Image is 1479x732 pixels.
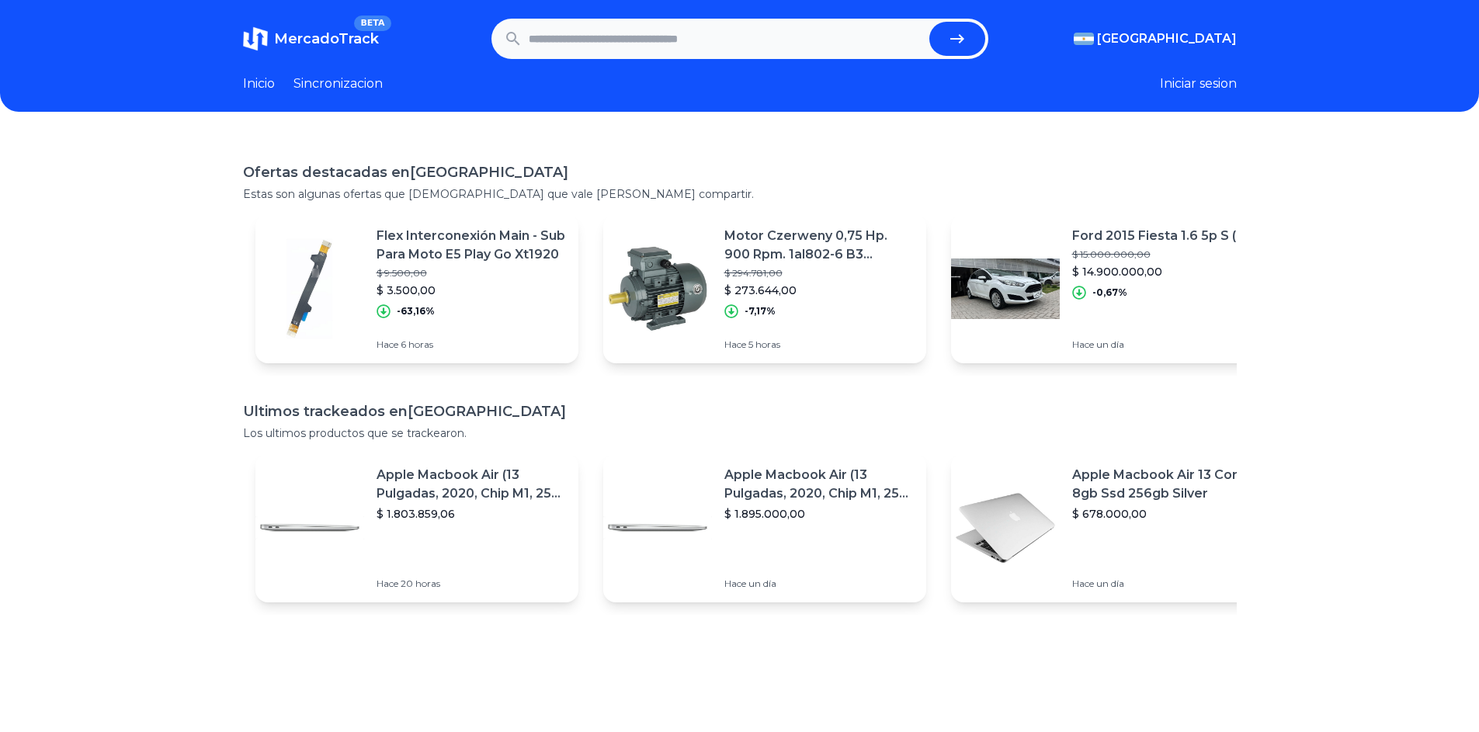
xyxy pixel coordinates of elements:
img: Argentina [1074,33,1094,45]
img: Featured image [951,474,1060,582]
a: Featured imageMotor Czerweny 0,75 Hp. 900 Rpm. 1al802-6 B3 Trifasico$ 294.781,00$ 273.644,00-7,17... [603,214,926,363]
span: MercadoTrack [274,30,379,47]
img: Featured image [951,234,1060,343]
a: Featured imageFord 2015 Fiesta 1.6 5p S (kd)$ 15.000.000,00$ 14.900.000,00-0,67%Hace un día [951,214,1274,363]
p: Apple Macbook Air 13 Core I5 8gb Ssd 256gb Silver [1072,466,1262,503]
p: Flex Interconexión Main - Sub Para Moto E5 Play Go Xt1920 [377,227,566,264]
p: Hace un día [1072,578,1262,590]
p: -7,17% [745,305,776,317]
p: $ 14.900.000,00 [1072,264,1256,279]
p: Estas son algunas ofertas que [DEMOGRAPHIC_DATA] que vale [PERSON_NAME] compartir. [243,186,1237,202]
p: Hace 5 horas [724,338,914,351]
p: Apple Macbook Air (13 Pulgadas, 2020, Chip M1, 256 Gb De Ssd, 8 Gb De Ram) - Plata [377,466,566,503]
p: Hace un día [1072,338,1256,351]
p: $ 15.000.000,00 [1072,248,1256,261]
img: Featured image [255,474,364,582]
p: $ 1.803.859,06 [377,506,566,522]
p: Los ultimos productos que se trackearon. [243,425,1237,441]
a: Inicio [243,75,275,93]
img: Featured image [603,234,712,343]
p: $ 678.000,00 [1072,506,1262,522]
p: Hace un día [724,578,914,590]
p: $ 9.500,00 [377,267,566,279]
p: Hace 6 horas [377,338,566,351]
p: $ 3.500,00 [377,283,566,298]
img: Featured image [255,234,364,343]
a: Featured imageApple Macbook Air (13 Pulgadas, 2020, Chip M1, 256 Gb De Ssd, 8 Gb De Ram) - Plata$... [603,453,926,602]
p: -0,67% [1092,286,1127,299]
p: -63,16% [397,305,435,317]
h1: Ofertas destacadas en [GEOGRAPHIC_DATA] [243,161,1237,183]
p: $ 273.644,00 [724,283,914,298]
img: Featured image [603,474,712,582]
h1: Ultimos trackeados en [GEOGRAPHIC_DATA] [243,401,1237,422]
a: Featured imageApple Macbook Air 13 Core I5 8gb Ssd 256gb Silver$ 678.000,00Hace un día [951,453,1274,602]
p: Ford 2015 Fiesta 1.6 5p S (kd) [1072,227,1256,245]
p: $ 294.781,00 [724,267,914,279]
a: MercadoTrackBETA [243,26,379,51]
a: Sincronizacion [293,75,383,93]
a: Featured imageFlex Interconexión Main - Sub Para Moto E5 Play Go Xt1920$ 9.500,00$ 3.500,00-63,16... [255,214,578,363]
a: Featured imageApple Macbook Air (13 Pulgadas, 2020, Chip M1, 256 Gb De Ssd, 8 Gb De Ram) - Plata$... [255,453,578,602]
p: Apple Macbook Air (13 Pulgadas, 2020, Chip M1, 256 Gb De Ssd, 8 Gb De Ram) - Plata [724,466,914,503]
button: [GEOGRAPHIC_DATA] [1074,29,1237,48]
button: Iniciar sesion [1160,75,1237,93]
img: MercadoTrack [243,26,268,51]
p: Hace 20 horas [377,578,566,590]
p: Motor Czerweny 0,75 Hp. 900 Rpm. 1al802-6 B3 Trifasico [724,227,914,264]
p: $ 1.895.000,00 [724,506,914,522]
span: [GEOGRAPHIC_DATA] [1097,29,1237,48]
span: BETA [354,16,391,31]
